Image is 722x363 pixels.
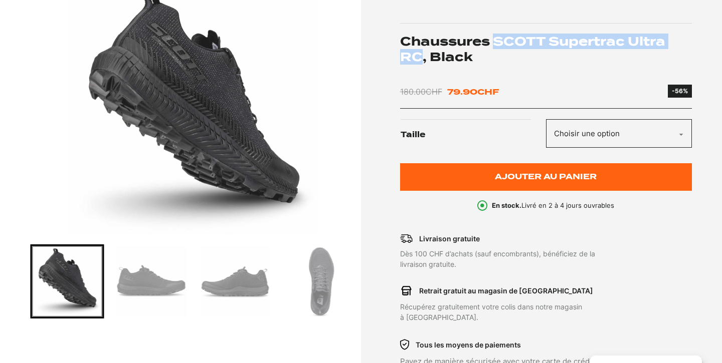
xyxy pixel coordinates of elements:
[401,119,546,151] label: Taille
[492,201,521,209] b: En stock.
[400,301,634,322] p: Récupérez gratuitement votre colis dans notre magasin à [GEOGRAPHIC_DATA].
[400,34,692,65] h1: Chaussures SCOTT Supertrac Ultra RC, Black
[400,248,634,269] p: Dès 100 CHF d’achats (sauf encombrants), bénéficiez de la livraison gratuite.
[477,87,499,97] span: CHF
[400,87,442,97] bdi: 180.00
[400,163,692,191] button: Ajouter au panier
[198,244,272,318] div: Go to slide 4
[30,244,104,318] div: Go to slide 2
[419,285,593,296] p: Retrait gratuit au magasin de [GEOGRAPHIC_DATA]
[447,87,499,97] bdi: 79.90
[426,87,442,97] span: CHF
[672,87,688,96] div: -56%
[492,201,614,211] p: Livré en 2 à 4 jours ouvrables
[495,173,597,181] span: Ajouter au panier
[282,244,356,318] div: Go to slide 5
[419,233,480,244] p: Livraison gratuite
[416,339,521,350] p: Tous les moyens de paiements
[114,244,189,318] div: Go to slide 3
